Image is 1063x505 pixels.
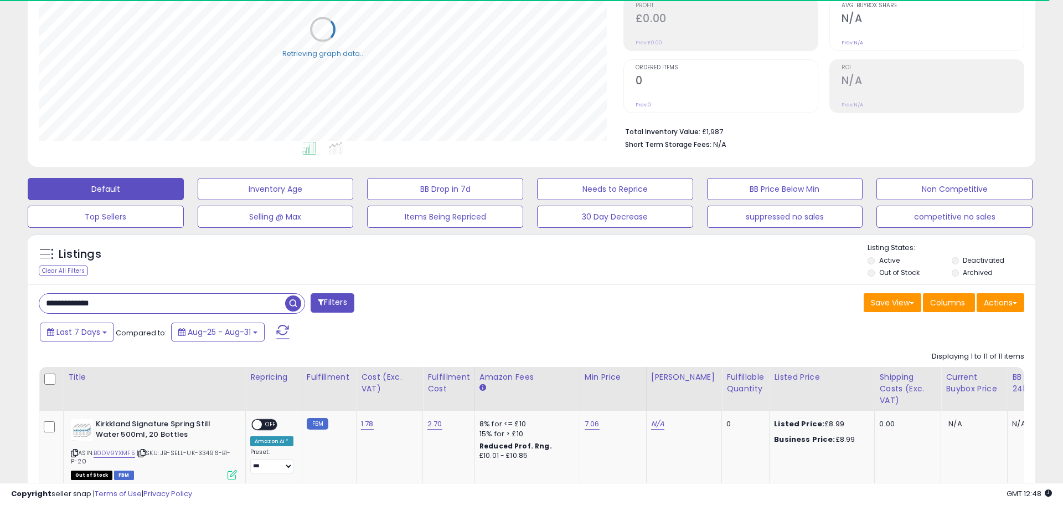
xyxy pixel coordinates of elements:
[427,371,470,395] div: Fulfillment Cost
[636,74,818,89] h2: 0
[774,371,870,383] div: Listed Price
[625,127,700,136] b: Total Inventory Value:
[479,441,552,451] b: Reduced Prof. Rng.
[625,124,1016,137] li: £1,987
[707,206,863,228] button: suppressed no sales
[1012,371,1052,395] div: BB Share 24h.
[68,371,241,383] div: Title
[930,297,965,308] span: Columns
[977,293,1024,312] button: Actions
[1007,488,1052,499] span: 2025-09-8 12:48 GMT
[636,39,662,46] small: Prev: £0.00
[707,178,863,200] button: BB Price Below Min
[842,74,1024,89] h2: N/A
[651,419,664,430] a: N/A
[651,371,717,383] div: [PERSON_NAME]
[367,206,523,228] button: Items Being Repriced
[713,139,726,150] span: N/A
[879,256,900,265] label: Active
[479,451,571,461] div: £10.01 - £10.85
[143,488,192,499] a: Privacy Policy
[879,268,920,277] label: Out of Stock
[946,371,1003,395] div: Current Buybox Price
[868,243,1035,253] p: Listing States:
[842,12,1024,27] h2: N/A
[28,206,184,228] button: Top Sellers
[842,39,863,46] small: Prev: N/A
[774,419,824,429] b: Listed Price:
[948,419,962,429] span: N/A
[537,206,693,228] button: 30 Day Decrease
[1012,419,1049,429] div: N/A
[537,178,693,200] button: Needs to Reprice
[479,371,575,383] div: Amazon Fees
[28,178,184,200] button: Default
[842,101,863,108] small: Prev: N/A
[198,206,354,228] button: Selling @ Max
[307,418,328,430] small: FBM
[188,327,251,338] span: Aug-25 - Aug-31
[282,48,363,58] div: Retrieving graph data..
[876,178,1033,200] button: Non Competitive
[879,419,932,429] div: 0.00
[963,268,993,277] label: Archived
[963,256,1004,265] label: Deactivated
[40,323,114,341] button: Last 7 Days
[479,383,486,393] small: Amazon Fees.
[932,351,1024,362] div: Displaying 1 to 11 of 11 items
[625,140,711,149] b: Short Term Storage Fees:
[479,419,571,429] div: 8% for <= £10
[59,247,101,262] h5: Listings
[842,3,1024,9] span: Avg. Buybox Share
[774,419,866,429] div: £8.99
[250,436,293,446] div: Amazon AI *
[39,266,88,276] div: Clear All Filters
[95,488,142,499] a: Terms of Use
[479,429,571,439] div: 15% for > £10
[311,293,354,313] button: Filters
[307,371,352,383] div: Fulfillment
[262,420,280,430] span: OFF
[11,488,51,499] strong: Copyright
[864,293,921,312] button: Save View
[923,293,975,312] button: Columns
[198,178,354,200] button: Inventory Age
[879,371,936,406] div: Shipping Costs (Exc. VAT)
[71,419,93,441] img: 41w65-D-jyL._SL40_.jpg
[427,419,442,430] a: 2.70
[585,419,600,430] a: 7.06
[726,419,761,429] div: 0
[636,101,651,108] small: Prev: 0
[96,419,230,442] b: Kirkkland Signature Spring Still Water 500ml, 20 Bottles
[56,327,100,338] span: Last 7 Days
[116,328,167,338] span: Compared to:
[585,371,642,383] div: Min Price
[842,65,1024,71] span: ROI
[361,371,418,395] div: Cost (Exc. VAT)
[71,471,112,480] span: All listings that are currently out of stock and unavailable for purchase on Amazon
[250,448,293,473] div: Preset:
[171,323,265,341] button: Aug-25 - Aug-31
[94,448,135,458] a: B0DV9YXMF5
[71,419,237,478] div: ASIN:
[250,371,297,383] div: Repricing
[774,435,866,445] div: £8.99
[726,371,765,395] div: Fulfillable Quantity
[636,65,818,71] span: Ordered Items
[774,434,835,445] b: Business Price:
[71,448,231,465] span: | SKU: JB-SELL-UK-33496-B1-P-20
[11,489,192,499] div: seller snap | |
[114,471,134,480] span: FBM
[636,12,818,27] h2: £0.00
[876,206,1033,228] button: competitive no sales
[361,419,374,430] a: 1.78
[367,178,523,200] button: BB Drop in 7d
[636,3,818,9] span: Profit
